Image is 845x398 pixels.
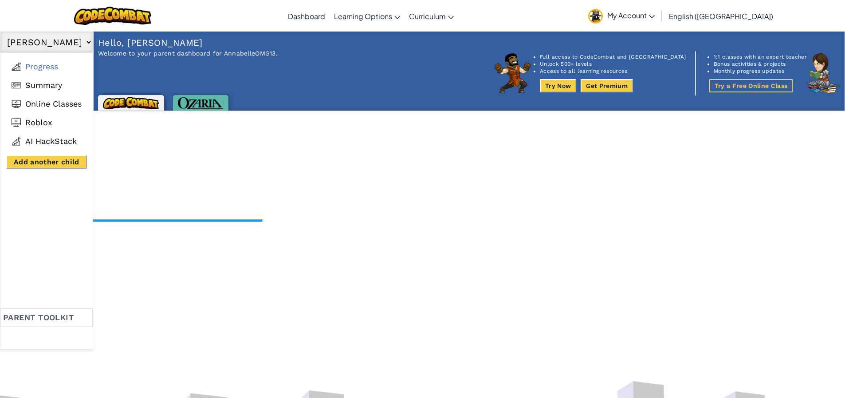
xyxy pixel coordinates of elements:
[7,95,86,113] a: Online Classes Online Classes
[7,57,86,76] a: Progress Progress
[98,49,278,57] p: Welcome to your parent dashboard for AnnabelleOMG13.
[495,53,531,93] img: CodeCombat character
[12,81,21,90] img: Summary
[6,155,87,169] button: Add another child
[714,60,807,68] li: Bonus activities & projects
[12,118,21,127] img: Roblox
[7,76,86,95] a: Summary Summary
[540,79,576,92] button: Try Now
[178,97,224,109] img: Ozaria logo
[283,4,330,28] a: Dashboard
[25,99,82,109] span: Online Classes
[12,62,21,71] img: Progress
[103,97,159,109] img: CodeCombat logo
[709,79,793,92] button: Try a Free Online Class
[714,53,807,60] li: 1:1 classes with an expert teacher
[584,2,659,30] a: My Account
[588,9,603,24] img: avatar
[540,60,686,68] li: Unlock 500+ levels
[330,4,405,28] a: Learning Options
[25,136,77,146] span: AI HackStack
[12,137,21,146] img: AI Hackstack
[98,36,278,49] p: Hello, [PERSON_NAME]
[409,12,446,21] span: Curriculum
[25,80,62,90] span: Summary
[0,308,93,349] a: Parent toolkit
[0,308,93,327] div: Parent toolkit
[25,118,52,127] span: Roblox
[540,53,686,60] li: Full access to CodeCombat and [GEOGRAPHIC_DATA]
[25,62,58,72] span: Progress
[669,12,773,21] span: English ([GEOGRAPHIC_DATA])
[540,68,686,75] li: Access to all learning resources
[405,4,458,28] a: Curriculum
[334,12,392,21] span: Learning Options
[807,53,840,93] img: CodeCombat character
[664,4,778,28] a: English ([GEOGRAPHIC_DATA])
[74,7,152,25] img: CodeCombat logo
[607,11,655,20] span: My Account
[581,79,633,92] button: Get Premium
[12,99,21,108] img: Online Classes
[7,113,86,132] a: Roblox Roblox
[7,132,86,151] a: AI Hackstack AI HackStack
[714,68,807,75] li: Monthly progress updates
